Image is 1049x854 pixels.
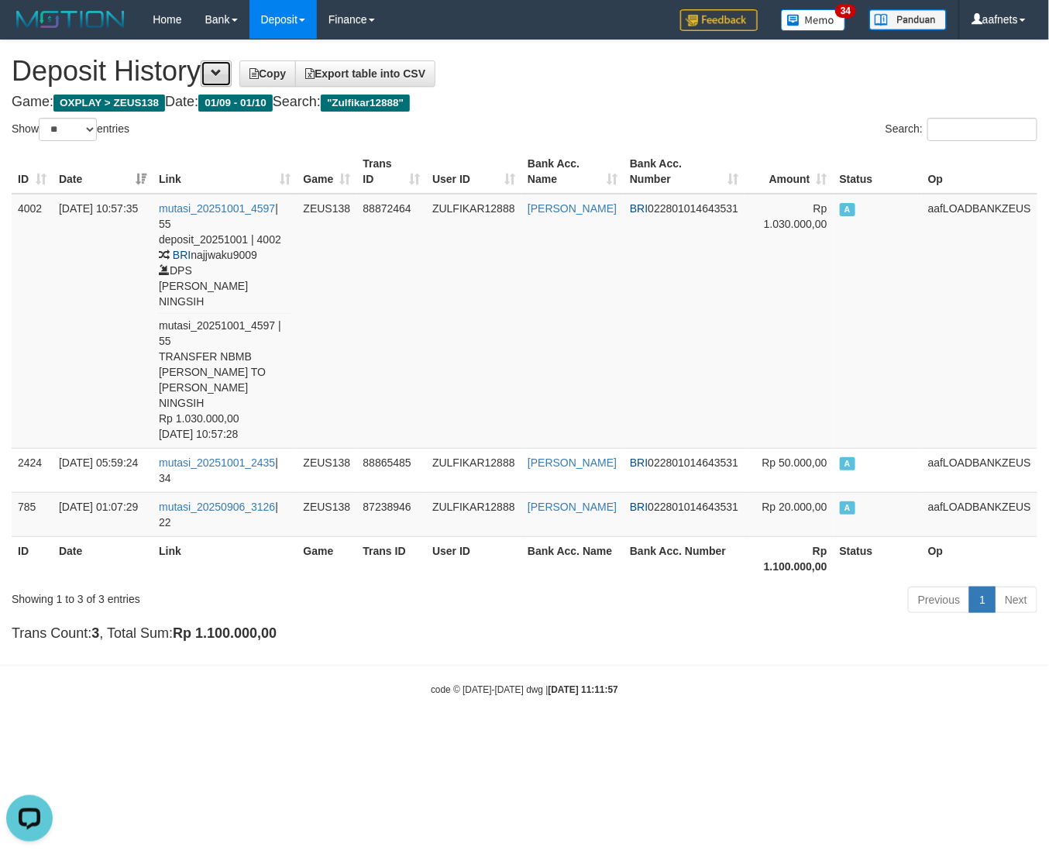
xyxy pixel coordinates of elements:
span: BRI [630,456,648,469]
td: ZULFIKAR12888 [426,448,521,492]
a: [PERSON_NAME] [528,202,617,215]
span: Approved [840,203,855,216]
td: | 55 [153,194,297,449]
a: [PERSON_NAME] [528,456,617,469]
td: [DATE] 05:59:24 [53,448,153,492]
span: "Zulfikar12888" [321,95,410,112]
th: Trans ID [356,536,426,580]
th: Trans ID: activate to sort column ascending [356,150,426,194]
th: Bank Acc. Name [521,536,624,580]
th: Date: activate to sort column ascending [53,150,153,194]
span: 34 [835,4,856,18]
th: Status [834,536,922,580]
span: Export table into CSV [305,67,425,80]
th: Game: activate to sort column ascending [298,150,357,194]
td: ZEUS138 [298,448,357,492]
th: Amount: activate to sort column ascending [745,150,833,194]
td: 022801014643531 [624,194,745,449]
td: 022801014643531 [624,492,745,536]
td: aafLOADBANKZEUS [922,448,1037,492]
span: BRI [630,202,648,215]
th: Op [922,150,1037,194]
th: Bank Acc. Name: activate to sort column ascending [521,150,624,194]
a: mutasi_20251001_2435 [159,456,275,469]
a: 1 [969,587,996,613]
td: ZULFIKAR12888 [426,194,521,449]
a: [PERSON_NAME] [528,501,617,513]
span: Rp 50.000,00 [762,456,827,469]
td: aafLOADBANKZEUS [922,492,1037,536]
span: Rp 20.000,00 [762,501,827,513]
td: ZEUS138 [298,194,357,449]
a: Next [995,587,1037,613]
span: BRI [630,501,648,513]
span: Rp 1.030.000,00 [764,202,827,230]
a: Export table into CSV [295,60,435,87]
div: deposit_20251001 | 4002 najjwaku9009 DPS [PERSON_NAME] NINGSIH mutasi_20251001_4597 | 55 TRANSFER... [159,232,291,442]
td: 88872464 [356,194,426,449]
th: Game [298,536,357,580]
td: 2424 [12,448,53,492]
th: ID: activate to sort column ascending [12,150,53,194]
th: User ID [426,536,521,580]
td: [DATE] 01:07:29 [53,492,153,536]
td: ZEUS138 [298,492,357,536]
strong: [DATE] 11:11:57 [549,684,618,695]
small: code © [DATE]-[DATE] dwg | [431,684,618,695]
th: User ID: activate to sort column ascending [426,150,521,194]
label: Search: [886,118,1037,141]
td: | 22 [153,492,297,536]
div: Showing 1 to 3 of 3 entries [12,585,425,607]
td: | 34 [153,448,297,492]
span: Copy [249,67,286,80]
th: Date [53,536,153,580]
td: 785 [12,492,53,536]
a: Copy [239,60,296,87]
td: 87238946 [356,492,426,536]
label: Show entries [12,118,129,141]
th: Link [153,536,297,580]
th: Op [922,536,1037,580]
select: Showentries [39,118,97,141]
td: [DATE] 10:57:35 [53,194,153,449]
td: 022801014643531 [624,448,745,492]
img: Button%20Memo.svg [781,9,846,31]
strong: 3 [91,625,99,641]
td: aafLOADBANKZEUS [922,194,1037,449]
th: Status [834,150,922,194]
th: ID [12,536,53,580]
strong: Rp 1.100.000,00 [173,625,277,641]
th: Bank Acc. Number [624,536,745,580]
th: Link: activate to sort column ascending [153,150,297,194]
span: Approved [840,457,855,470]
span: BRI [173,249,191,261]
strong: Rp 1.100.000,00 [764,545,827,573]
span: 01/09 - 01/10 [198,95,273,112]
h4: Game: Date: Search: [12,95,1037,110]
input: Search: [927,118,1037,141]
button: Open LiveChat chat widget [6,6,53,53]
a: mutasi_20251001_4597 [159,202,275,215]
span: Approved [840,501,855,515]
td: ZULFIKAR12888 [426,492,521,536]
a: Previous [908,587,970,613]
th: Bank Acc. Number: activate to sort column ascending [624,150,745,194]
a: mutasi_20250906_3126 [159,501,275,513]
img: MOTION_logo.png [12,8,129,31]
span: OXPLAY > ZEUS138 [53,95,165,112]
img: Feedback.jpg [680,9,758,31]
h4: Trans Count: , Total Sum: [12,626,1037,642]
h1: Deposit History [12,56,1037,87]
td: 4002 [12,194,53,449]
img: panduan.png [869,9,947,30]
td: 88865485 [356,448,426,492]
